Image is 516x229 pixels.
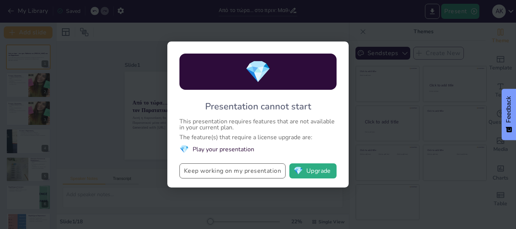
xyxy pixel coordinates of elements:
[179,144,337,154] li: Play your presentation
[505,96,512,123] span: Feedback
[502,89,516,140] button: Feedback - Show survey
[179,134,337,140] div: The feature(s) that require a license upgrade are:
[245,57,271,86] span: diamond
[179,118,337,131] div: This presentation requires features that are not available in your current plan.
[205,100,311,112] div: Presentation cannot start
[179,163,286,178] button: Keep working on my presentation
[179,144,189,154] span: diamond
[294,167,303,175] span: diamond
[289,163,337,178] button: diamondUpgrade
